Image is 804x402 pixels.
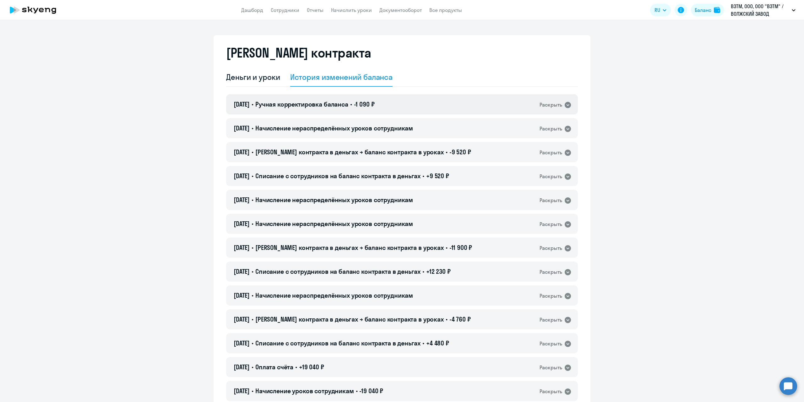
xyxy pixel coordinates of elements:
span: [DATE] [234,124,250,132]
div: Раскрыть [540,340,562,348]
span: [PERSON_NAME] контракта в деньгах → баланс контракта в уроках [255,148,444,156]
span: • [252,196,253,204]
div: Раскрыть [540,196,562,204]
div: Раскрыть [540,388,562,395]
span: • [252,387,253,395]
span: [DATE] [234,220,250,228]
span: Оплата счёта [255,363,293,371]
span: • [356,387,358,395]
span: • [252,244,253,251]
span: +19 040 ₽ [299,363,324,371]
span: Списание с сотрудников на баланс контракта в деньгах [255,172,421,180]
button: RU [650,4,671,16]
span: • [422,172,424,180]
div: Раскрыть [540,316,562,324]
h2: [PERSON_NAME] контракта [226,45,371,60]
button: ВЗТМ, ООО, ООО "ВЗТМ" / ВОЛЖСКИЙ ЗАВОД ТЕКСТИЛЬНЫХ МАТЕРИАЛОВ [728,3,799,18]
div: Деньги и уроки [226,72,280,82]
div: Раскрыть [540,364,562,372]
span: [PERSON_NAME] контракта в деньгах → баланс контракта в уроках [255,244,444,251]
span: -4 760 ₽ [449,315,471,323]
span: -1 090 ₽ [354,100,375,108]
a: Отчеты [307,7,323,13]
span: [DATE] [234,100,250,108]
img: balance [714,7,720,13]
a: Все продукты [429,7,462,13]
span: [DATE] [234,387,250,395]
div: Раскрыть [540,220,562,228]
span: Начисление нераспределённых уроков сотрудникам [255,291,413,299]
span: • [252,100,253,108]
span: +9 520 ₽ [426,172,449,180]
span: [PERSON_NAME] контракта в деньгах → баланс контракта в уроках [255,315,444,323]
span: [DATE] [234,339,250,347]
div: Раскрыть [540,101,562,109]
span: Ручная корректировка баланса [255,100,348,108]
span: Списание с сотрудников на баланс контракта в деньгах [255,339,421,347]
a: Начислить уроки [331,7,372,13]
div: Раскрыть [540,244,562,252]
span: [DATE] [234,172,250,180]
div: Раскрыть [540,149,562,157]
span: • [252,291,253,299]
span: [DATE] [234,196,250,204]
a: Дашборд [241,7,263,13]
span: Начисление нераспределённых уроков сотрудникам [255,220,413,228]
div: Раскрыть [540,125,562,133]
div: Раскрыть [540,173,562,180]
span: • [422,267,424,275]
span: • [252,315,253,323]
span: • [252,267,253,275]
p: ВЗТМ, ООО, ООО "ВЗТМ" / ВОЛЖСКИЙ ЗАВОД ТЕКСТИЛЬНЫХ МАТЕРИАЛОВ [731,3,789,18]
span: • [446,148,448,156]
div: Раскрыть [540,292,562,300]
span: Начисление нераспределённых уроков сотрудникам [255,196,413,204]
span: • [446,315,448,323]
span: RU [655,6,660,14]
span: • [252,363,253,371]
div: Баланс [695,6,711,14]
span: • [252,220,253,228]
span: • [252,148,253,156]
span: -19 040 ₽ [359,387,383,395]
span: -9 520 ₽ [449,148,471,156]
span: • [252,172,253,180]
span: -11 900 ₽ [449,244,472,251]
span: Списание с сотрудников на баланс контракта в деньгах [255,267,421,275]
div: История изменений баланса [290,72,393,82]
span: • [446,244,448,251]
span: • [350,100,352,108]
span: [DATE] [234,267,250,275]
div: Раскрыть [540,268,562,276]
span: [DATE] [234,244,250,251]
span: [DATE] [234,315,250,323]
span: [DATE] [234,363,250,371]
span: • [252,339,253,347]
span: • [422,339,424,347]
span: Начисление уроков сотрудникам [255,387,354,395]
a: Сотрудники [271,7,299,13]
span: • [295,363,297,371]
span: • [252,124,253,132]
span: Начисление нераспределённых уроков сотрудникам [255,124,413,132]
span: +4 480 ₽ [426,339,449,347]
span: [DATE] [234,148,250,156]
a: Документооборот [379,7,422,13]
span: +12 230 ₽ [426,267,451,275]
button: Балансbalance [691,4,724,16]
span: [DATE] [234,291,250,299]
